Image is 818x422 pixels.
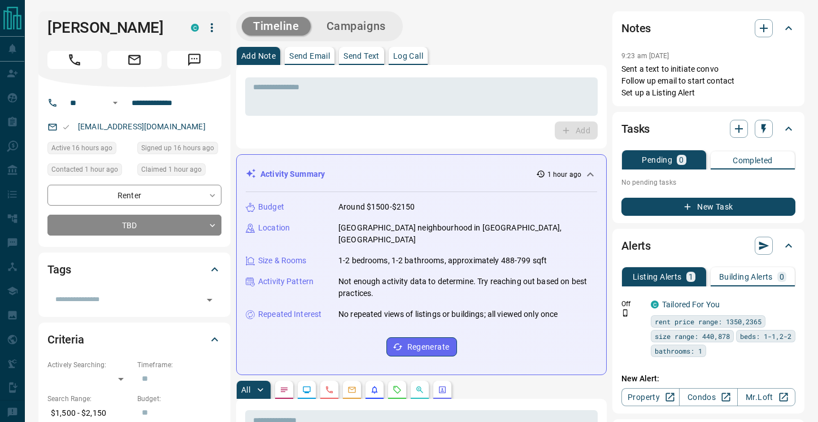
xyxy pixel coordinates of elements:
[246,164,597,185] div: Activity Summary1 hour ago
[737,388,795,406] a: Mr.Loft
[679,388,737,406] a: Condos
[47,330,84,349] h2: Criteria
[141,164,202,175] span: Claimed 1 hour ago
[347,385,356,394] svg: Emails
[621,309,629,317] svg: Push Notification Only
[47,19,174,37] h1: [PERSON_NAME]
[338,308,558,320] p: No repeated views of listings or buildings; all viewed only once
[258,255,307,267] p: Size & Rooms
[662,300,720,309] a: Tailored For You
[621,120,650,138] h2: Tasks
[47,142,132,158] div: Mon Sep 15 2025
[621,19,651,37] h2: Notes
[241,52,276,60] p: Add Note
[47,51,102,69] span: Call
[621,388,680,406] a: Property
[47,256,221,283] div: Tags
[733,156,773,164] p: Completed
[47,326,221,353] div: Criteria
[343,52,380,60] p: Send Text
[386,337,457,356] button: Regenerate
[47,394,132,404] p: Search Range:
[370,385,379,394] svg: Listing Alerts
[47,360,132,370] p: Actively Searching:
[325,385,334,394] svg: Calls
[108,96,122,110] button: Open
[651,301,659,308] div: condos.ca
[621,198,795,216] button: New Task
[393,52,423,60] p: Log Call
[241,386,250,394] p: All
[258,222,290,234] p: Location
[338,222,597,246] p: [GEOGRAPHIC_DATA] neighbourhood in [GEOGRAPHIC_DATA], [GEOGRAPHIC_DATA]
[260,168,325,180] p: Activity Summary
[47,215,221,236] div: TBD
[633,273,682,281] p: Listing Alerts
[280,385,289,394] svg: Notes
[621,115,795,142] div: Tasks
[642,156,672,164] p: Pending
[258,276,314,288] p: Activity Pattern
[338,255,547,267] p: 1-2 bedrooms, 1-2 bathrooms, approximately 488-799 sqft
[51,142,112,154] span: Active 16 hours ago
[47,260,71,279] h2: Tags
[621,299,644,309] p: Off
[47,163,132,179] div: Tue Sep 16 2025
[621,373,795,385] p: New Alert:
[62,123,70,131] svg: Email Valid
[137,360,221,370] p: Timeframe:
[719,273,773,281] p: Building Alerts
[689,273,693,281] p: 1
[415,385,424,394] svg: Opportunities
[315,17,397,36] button: Campaigns
[167,51,221,69] span: Message
[51,164,118,175] span: Contacted 1 hour ago
[338,201,415,213] p: Around $1500-$2150
[780,273,784,281] p: 0
[258,308,321,320] p: Repeated Interest
[137,142,221,158] div: Mon Sep 15 2025
[438,385,447,394] svg: Agent Actions
[621,63,795,99] p: Sent a text to initiate convo Follow up email to start contact Set up a Listing Alert
[302,385,311,394] svg: Lead Browsing Activity
[47,185,221,206] div: Renter
[679,156,684,164] p: 0
[242,17,311,36] button: Timeline
[202,292,217,308] button: Open
[547,169,581,180] p: 1 hour ago
[621,237,651,255] h2: Alerts
[621,52,669,60] p: 9:23 am [DATE]
[621,15,795,42] div: Notes
[655,345,702,356] span: bathrooms: 1
[621,174,795,191] p: No pending tasks
[621,232,795,259] div: Alerts
[191,24,199,32] div: condos.ca
[338,276,597,299] p: Not enough activity data to determine. Try reaching out based on best practices.
[137,394,221,404] p: Budget:
[141,142,214,154] span: Signed up 16 hours ago
[78,122,206,131] a: [EMAIL_ADDRESS][DOMAIN_NAME]
[393,385,402,394] svg: Requests
[289,52,330,60] p: Send Email
[655,330,730,342] span: size range: 440,878
[655,316,762,327] span: rent price range: 1350,2365
[740,330,791,342] span: beds: 1-1,2-2
[137,163,221,179] div: Tue Sep 16 2025
[107,51,162,69] span: Email
[258,201,284,213] p: Budget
